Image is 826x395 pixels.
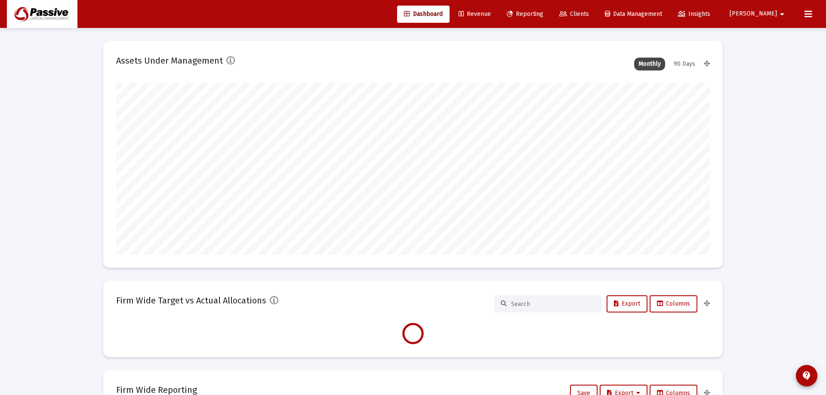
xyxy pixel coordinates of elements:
[511,300,595,308] input: Search
[730,10,777,18] span: [PERSON_NAME]
[552,6,596,23] a: Clients
[605,10,662,18] span: Data Management
[116,294,266,307] h2: Firm Wide Target vs Actual Allocations
[397,6,450,23] a: Dashboard
[13,6,71,23] img: Dashboard
[500,6,550,23] a: Reporting
[116,54,223,67] h2: Assets Under Management
[452,6,498,23] a: Revenue
[404,10,443,18] span: Dashboard
[459,10,491,18] span: Revenue
[719,5,798,22] button: [PERSON_NAME]
[607,295,647,312] button: Export
[669,58,700,70] div: 90 Days
[801,371,812,381] mat-icon: contact_support
[678,10,710,18] span: Insights
[559,10,589,18] span: Clients
[671,6,717,23] a: Insights
[614,300,640,307] span: Export
[507,10,543,18] span: Reporting
[657,300,690,307] span: Columns
[777,6,787,23] mat-icon: arrow_drop_down
[634,58,665,70] div: Monthly
[598,6,669,23] a: Data Management
[650,295,697,312] button: Columns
